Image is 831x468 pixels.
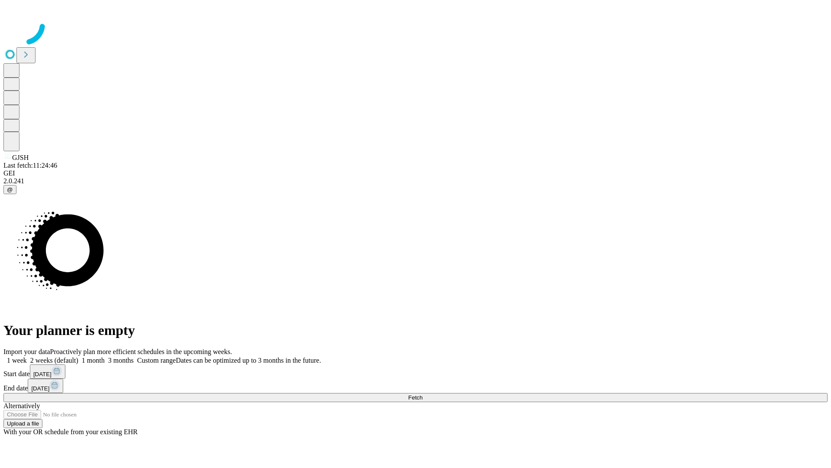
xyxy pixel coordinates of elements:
[408,394,422,401] span: Fetch
[7,357,27,364] span: 1 week
[3,364,828,379] div: Start date
[3,322,828,338] h1: Your planner is empty
[3,428,138,435] span: With your OR schedule from your existing EHR
[30,364,65,379] button: [DATE]
[3,185,16,194] button: @
[3,162,57,169] span: Last fetch: 11:24:46
[108,357,134,364] span: 3 months
[3,348,50,355] span: Import your data
[3,177,828,185] div: 2.0.241
[3,402,40,409] span: Alternatively
[50,348,232,355] span: Proactively plan more efficient schedules in the upcoming weeks.
[3,393,828,402] button: Fetch
[82,357,105,364] span: 1 month
[176,357,321,364] span: Dates can be optimized up to 3 months in the future.
[30,357,78,364] span: 2 weeks (default)
[31,385,49,392] span: [DATE]
[137,357,176,364] span: Custom range
[33,371,52,377] span: [DATE]
[3,419,42,428] button: Upload a file
[3,169,828,177] div: GEI
[12,154,29,161] span: GJSH
[7,186,13,193] span: @
[28,379,63,393] button: [DATE]
[3,379,828,393] div: End date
